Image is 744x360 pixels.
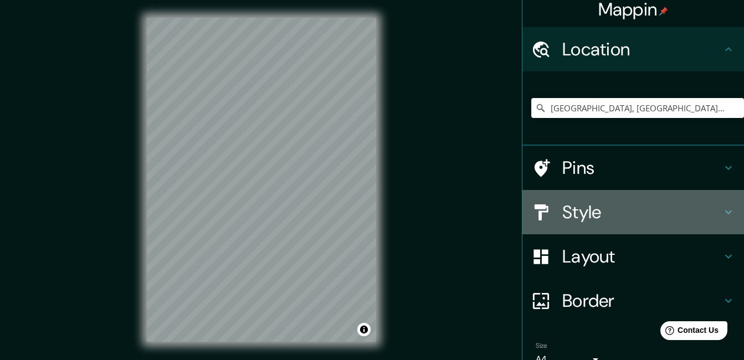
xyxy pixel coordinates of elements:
[562,290,722,312] h4: Border
[531,98,744,118] input: Pick your city or area
[645,317,732,348] iframe: Help widget launcher
[562,201,722,223] h4: Style
[659,7,668,16] img: pin-icon.png
[522,234,744,279] div: Layout
[536,341,547,351] label: Size
[522,27,744,71] div: Location
[562,157,722,179] h4: Pins
[522,279,744,323] div: Border
[562,38,722,60] h4: Location
[357,323,371,336] button: Toggle attribution
[147,18,376,342] canvas: Map
[522,146,744,190] div: Pins
[522,190,744,234] div: Style
[562,245,722,268] h4: Layout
